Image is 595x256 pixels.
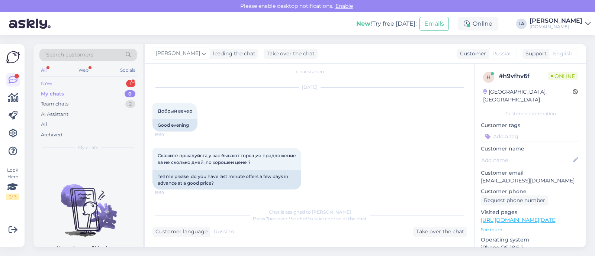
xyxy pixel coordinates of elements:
p: Customer name [481,145,580,153]
div: AI Assistant [41,111,68,118]
div: Customer information [481,110,580,117]
div: Tell me please, do you have last minute offers a few days in advance at a good price? [152,170,301,189]
p: See more ... [481,226,580,233]
i: 'Take over the chat' [265,216,308,221]
div: # h9vfhv6f [499,72,548,81]
div: LA [516,19,527,29]
span: My chats [78,144,98,151]
div: Web [77,65,90,75]
div: Chat started [152,68,467,75]
div: Support [522,50,547,58]
div: Request phone number [481,195,548,205]
div: Team chats [41,100,68,108]
p: New chats will be here. [57,244,120,252]
div: Take over the chat [413,227,467,237]
a: [URL][DOMAIN_NAME][DATE] [481,217,557,223]
div: 2 [125,100,135,108]
div: Archived [41,131,62,139]
p: Operating system [481,236,580,244]
span: Russian [492,50,512,58]
div: New [41,80,52,87]
span: h [487,74,491,80]
b: New! [356,20,372,27]
div: Online [458,17,498,30]
span: 19:50 [155,190,183,195]
button: Emails [419,17,449,31]
span: Online [548,72,578,80]
div: 0 [125,90,135,98]
div: Customer language [152,228,208,236]
div: [PERSON_NAME] [530,18,582,24]
p: [EMAIL_ADDRESS][DOMAIN_NAME] [481,177,580,185]
p: Customer tags [481,121,580,129]
span: [PERSON_NAME] [156,49,200,58]
p: Customer phone [481,188,580,195]
div: Look Here [6,167,19,200]
div: All [41,121,47,128]
div: [DATE] [152,84,467,91]
div: 1 [126,80,135,87]
p: iPhone OS 18.6.2 [481,244,580,252]
span: Добрый вечер [158,108,192,114]
div: [GEOGRAPHIC_DATA], [GEOGRAPHIC_DATA] [483,88,573,104]
div: All [39,65,48,75]
a: [PERSON_NAME][DOMAIN_NAME] [530,18,591,30]
div: Good evening [152,119,197,132]
p: Customer email [481,169,580,177]
div: My chats [41,90,64,98]
span: Chat is assigned to [PERSON_NAME] [269,209,351,215]
p: Visited pages [481,208,580,216]
span: Search customers [46,51,93,59]
img: Askly Logo [6,50,20,64]
div: 2 / 3 [6,194,19,200]
div: [DOMAIN_NAME] [530,24,582,30]
div: Try free [DATE]: [356,19,416,28]
span: Enable [333,3,355,9]
span: Скажите пржалуйста,у вас бывают горящие предложение за не сколько дней ,по хорошей цене ? [158,153,297,165]
span: English [553,50,572,58]
span: Russian [214,228,234,236]
input: Add a tag [481,131,580,142]
span: 19:50 [155,132,183,137]
div: leading the chat [210,50,255,58]
div: Take over the chat [264,49,318,59]
img: No chats [33,171,143,238]
input: Add name [481,156,572,164]
span: Press to take control of the chat [253,216,367,221]
div: Customer [457,50,486,58]
div: Socials [119,65,137,75]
